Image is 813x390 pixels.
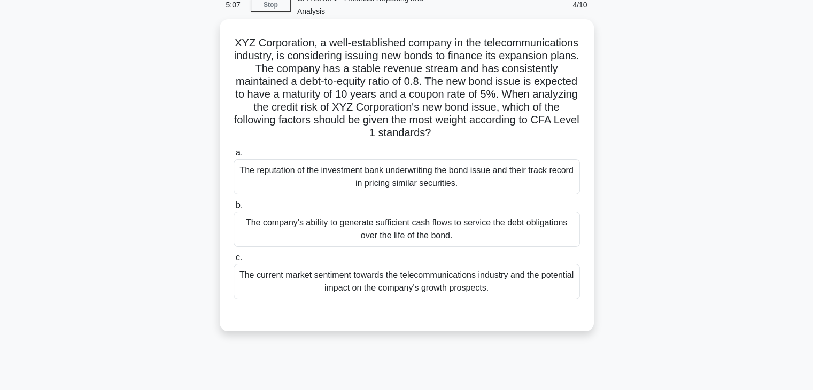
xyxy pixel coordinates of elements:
[236,148,243,157] span: a.
[234,264,580,299] div: The current market sentiment towards the telecommunications industry and the potential impact on ...
[234,212,580,247] div: The company's ability to generate sufficient cash flows to service the debt obligations over the ...
[234,159,580,194] div: The reputation of the investment bank underwriting the bond issue and their track record in prici...
[236,200,243,209] span: b.
[236,253,242,262] span: c.
[233,36,581,140] h5: XYZ Corporation, a well-established company in the telecommunications industry, is considering is...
